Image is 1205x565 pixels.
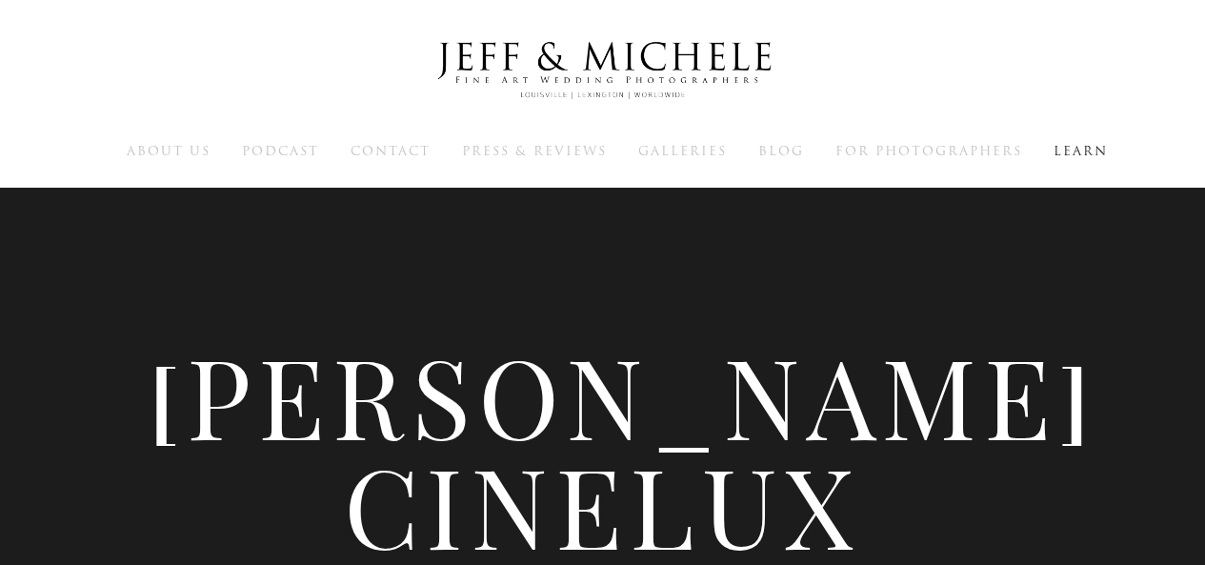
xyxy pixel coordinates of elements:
a: About Us [127,142,211,159]
span: For Photographers [835,142,1022,160]
span: Press & Reviews [462,142,607,160]
span: About Us [127,142,211,160]
a: Press & Reviews [462,142,607,159]
a: Galleries [638,142,727,159]
a: Contact [351,142,431,159]
a: Learn [1054,142,1108,159]
img: Louisville Wedding Photographers - Jeff & Michele Wedding Photographers [412,24,793,117]
a: Podcast [242,142,319,159]
span: Contact [351,142,431,160]
a: For Photographers [835,142,1022,159]
span: Podcast [242,142,319,160]
a: Blog [758,142,804,159]
span: Galleries [638,142,727,160]
span: Blog [758,142,804,160]
span: Learn [1054,142,1108,160]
